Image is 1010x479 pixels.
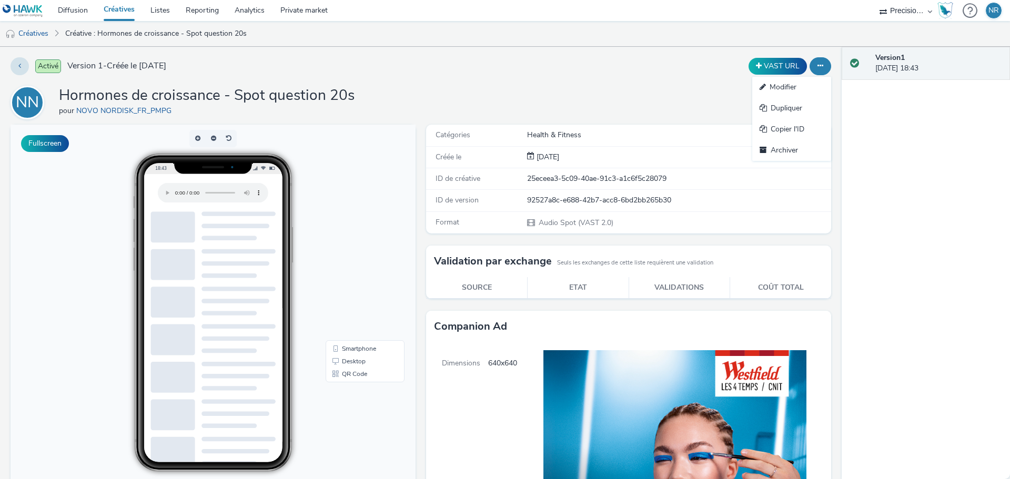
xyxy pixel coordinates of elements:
div: Dupliquer la créative en un VAST URL [746,58,810,75]
img: undefined Logo [3,4,43,17]
span: Version 1 - Créée le [DATE] [67,60,166,72]
span: Audio Spot (VAST 2.0) [538,218,613,228]
a: Archiver [752,140,831,161]
a: NN [11,97,48,107]
th: Validations [629,277,730,299]
div: 92527a8c-e688-42b7-acc8-6bd2bb265b30 [527,195,830,206]
th: Etat [528,277,629,299]
span: Créée le [436,152,461,162]
th: Coût total [730,277,832,299]
span: pour [59,106,76,116]
span: Format [436,217,459,227]
span: Catégories [436,130,470,140]
li: Smartphone [317,218,392,230]
img: Hawk Academy [937,2,953,19]
li: Desktop [317,230,392,243]
span: [DATE] [534,152,559,162]
span: Desktop [331,233,355,240]
small: Seuls les exchanges de cette liste requièrent une validation [557,259,713,267]
th: Source [426,277,528,299]
div: [DATE] 18:43 [875,53,1002,74]
div: Création 15 septembre 2025, 18:43 [534,152,559,162]
a: Copier l'ID [752,119,831,140]
div: NR [988,3,999,18]
a: Modifier [752,77,831,98]
span: 18:43 [145,40,156,46]
a: Hawk Academy [937,2,957,19]
h1: Hormones de croissance - Spot question 20s [59,86,355,106]
li: QR Code [317,243,392,256]
button: Fullscreen [21,135,69,152]
div: Health & Fitness [527,130,830,140]
div: NN [16,88,39,117]
a: NOVO NORDISK_FR_PMPG [76,106,176,116]
img: audio [5,29,16,39]
span: QR Code [331,246,357,252]
button: VAST URL [749,58,807,75]
h3: Companion Ad [434,319,507,334]
h3: Validation par exchange [434,253,552,269]
span: ID de créative [436,174,480,184]
div: 25eceea3-5c09-40ae-91c3-a1c6f5c28079 [527,174,830,184]
a: Dupliquer [752,98,831,119]
strong: Version 1 [875,53,905,63]
a: Créative : Hormones de croissance - Spot question 20s [60,21,252,46]
span: Smartphone [331,221,366,227]
span: Activé [35,59,61,73]
span: ID de version [436,195,479,205]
